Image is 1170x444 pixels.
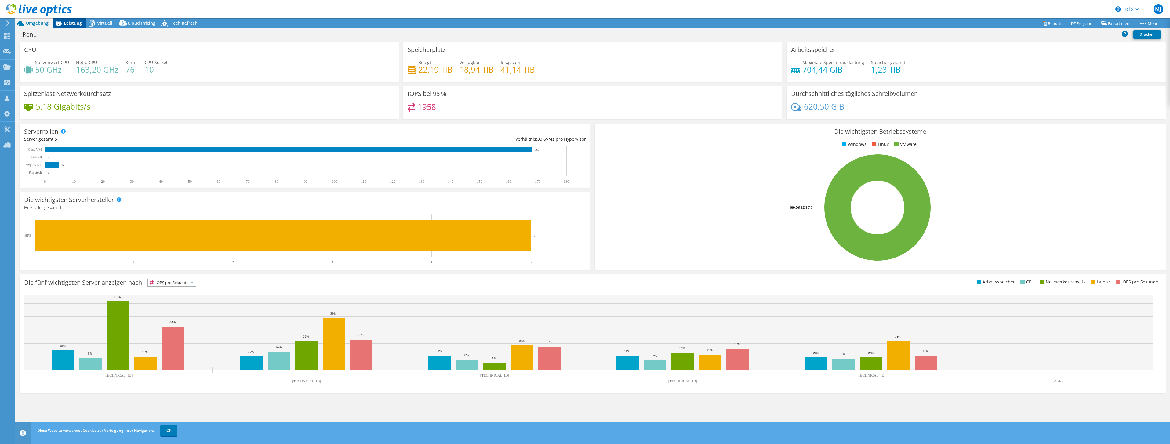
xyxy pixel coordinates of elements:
text: Gast-VM [28,147,42,152]
span: Diese Website verwendet Cookies zur Verfolgung Ihrer Navigation. [37,428,154,433]
div: Verhältnis: VMs pro Hypervisor [305,136,586,143]
text: 11% [436,349,442,352]
span: Belegt [418,60,431,65]
span: IOPS pro Sekunde [148,279,196,286]
h3: Serverrollen [24,128,58,135]
text: 5% [492,356,496,360]
text: [TECHNICAL_ID] [480,373,509,377]
li: Windows [841,141,867,148]
h3: Durchschnittliches tägliches Schreibvolumen [791,90,918,97]
h4: 620,50 GiB [804,103,844,110]
text: 18% [518,339,525,342]
text: 60 [217,179,220,184]
text: 160 [506,179,511,184]
span: Cloud Pricing [128,20,155,26]
h3: CPU [24,46,36,53]
text: 0 [44,179,46,184]
h3: Speicherplatz [408,46,445,53]
text: 130 [419,179,424,184]
text: 23% [358,333,364,337]
h4: 22,19 TiB [418,66,452,73]
text: 100 [332,179,337,184]
text: 168 [535,148,539,151]
span: Maximale Speicherauslastung [802,60,864,65]
h4: 76 [125,66,138,73]
text: 9% [841,352,845,356]
text: 120 [390,179,395,184]
a: Freigabe [1067,19,1097,28]
text: [TECHNICAL_ID] [857,373,886,377]
text: 10% [812,351,819,354]
text: Hypervisor [25,163,42,167]
h4: 1,23 TiB [871,66,905,73]
text: 11% [624,349,630,353]
a: Exportieren [1097,19,1134,28]
text: 14% [275,345,282,348]
text: 39% [330,312,336,315]
span: Umgebung [26,20,49,26]
text: 10% [867,351,874,354]
text: 2 [232,260,234,264]
h4: 1958 [418,103,436,110]
text: 51% [114,295,121,298]
h4: 41,14 TiB [501,66,535,73]
h4: 5,18 Gigabits/s [36,103,90,110]
span: Netto-CPU [76,60,97,65]
text: Physisch [29,170,42,175]
text: 40 [159,179,163,184]
a: Drucken [1133,30,1161,39]
li: Arbeitsspeicher [975,279,1015,285]
span: MJ [1154,4,1163,14]
text: 170 [535,179,540,184]
h3: Die wichtigsten Serverhersteller [24,197,114,203]
li: IOPS pro Sekunde [1114,279,1158,285]
span: 5 [55,136,57,142]
h4: 163,20 GHz [76,66,118,73]
text: 4 [431,260,432,264]
a: Mehr [1134,19,1162,28]
text: [TECHNICAL_ID] [292,379,321,383]
text: 0 [48,156,49,159]
li: Linux [870,141,889,148]
text: 21% [895,335,901,338]
h4: 704,44 GiB [802,66,864,73]
svg: \n [1115,6,1121,12]
h3: Die wichtigsten Betriebssysteme [599,128,1161,135]
text: 150 [477,179,482,184]
text: 10 [72,179,76,184]
h3: Spitzenlast Netzwerkdurchsatz [24,90,111,97]
text: 3 [331,260,333,264]
text: Andere [1054,379,1064,383]
span: Virtuell [97,20,112,26]
li: VMware [893,141,917,148]
span: Insgesamt [501,60,522,65]
text: 33% [169,320,176,323]
a: OK [160,425,177,436]
text: 180 [564,179,569,184]
h3: Arbeitsspeicher [791,46,835,53]
text: 22% [303,334,309,338]
text: [TECHNICAL_ID] [104,373,133,377]
li: Netzwerkdurchsatz [1038,279,1085,285]
text: 10% [142,350,148,354]
li: Latenz [1089,279,1110,285]
tspan: 100.0% [789,205,801,210]
text: 0 [48,171,49,174]
text: 90 [304,179,307,184]
text: 30 [130,179,134,184]
text: 18% [546,340,552,344]
text: 16% [734,342,740,346]
a: Reports [1038,19,1067,28]
text: 13% [679,346,685,350]
h4: 50 GHz [35,66,69,73]
text: 50 [188,179,192,184]
h4: 10 [145,66,167,73]
span: Kerne [125,60,138,65]
text: 8% [464,353,469,357]
text: 70 [246,179,249,184]
text: HPE [24,233,31,238]
text: 80 [275,179,278,184]
text: 5 [530,260,532,264]
tspan: ESXi 7.0 [801,205,812,210]
text: 110 [361,179,366,184]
